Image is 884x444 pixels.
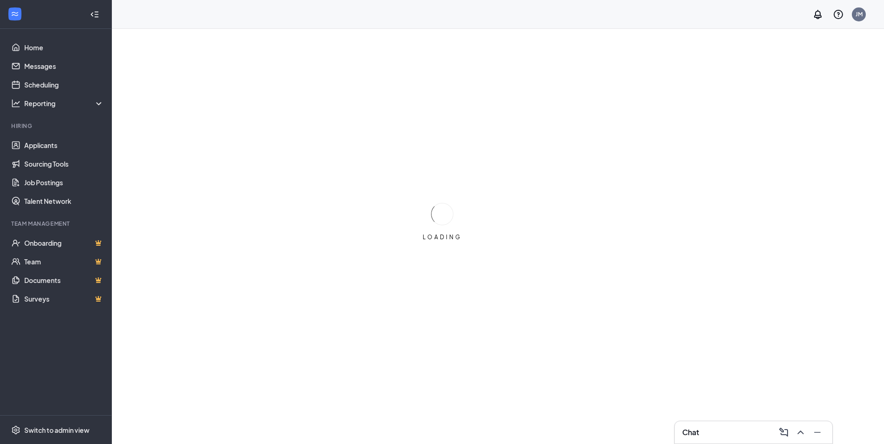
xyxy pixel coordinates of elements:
[24,38,104,57] a: Home
[682,427,699,437] h3: Chat
[24,57,104,75] a: Messages
[24,155,104,173] a: Sourcing Tools
[812,427,823,438] svg: Minimize
[419,233,466,241] div: LOADING
[793,425,808,440] button: ChevronUp
[11,425,21,435] svg: Settings
[90,10,99,19] svg: Collapse
[10,9,20,19] svg: WorkstreamLogo
[812,9,823,20] svg: Notifications
[11,122,102,130] div: Hiring
[11,220,102,228] div: Team Management
[24,75,104,94] a: Scheduling
[24,425,89,435] div: Switch to admin view
[24,173,104,192] a: Job Postings
[11,99,21,108] svg: Analysis
[24,99,104,108] div: Reporting
[24,271,104,289] a: DocumentsCrown
[778,427,789,438] svg: ComposeMessage
[24,252,104,271] a: TeamCrown
[776,425,791,440] button: ComposeMessage
[24,234,104,252] a: OnboardingCrown
[24,192,104,210] a: Talent Network
[833,9,844,20] svg: QuestionInfo
[810,425,825,440] button: Minimize
[24,289,104,308] a: SurveysCrown
[24,136,104,155] a: Applicants
[795,427,806,438] svg: ChevronUp
[856,10,863,18] div: JM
